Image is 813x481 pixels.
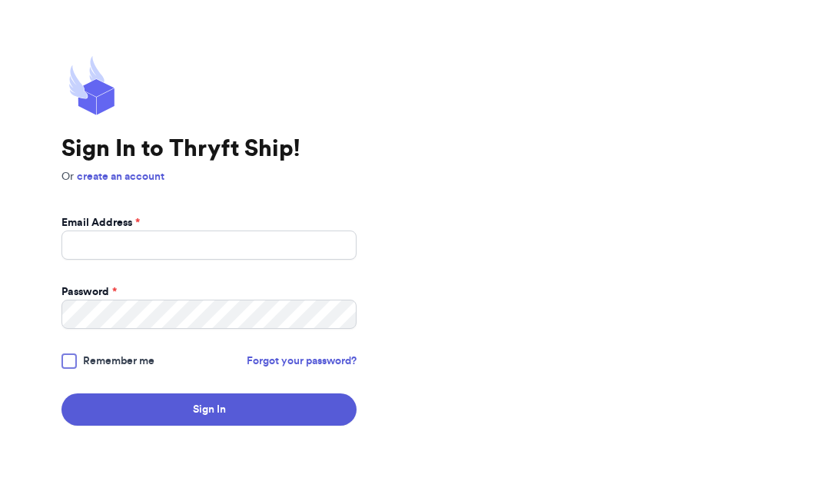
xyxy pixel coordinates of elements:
a: create an account [77,171,164,182]
p: Or [61,169,357,184]
label: Email Address [61,215,140,231]
button: Sign In [61,393,357,426]
h1: Sign In to Thryft Ship! [61,135,357,163]
label: Password [61,284,117,300]
a: Forgot your password? [247,353,357,369]
span: Remember me [83,353,154,369]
